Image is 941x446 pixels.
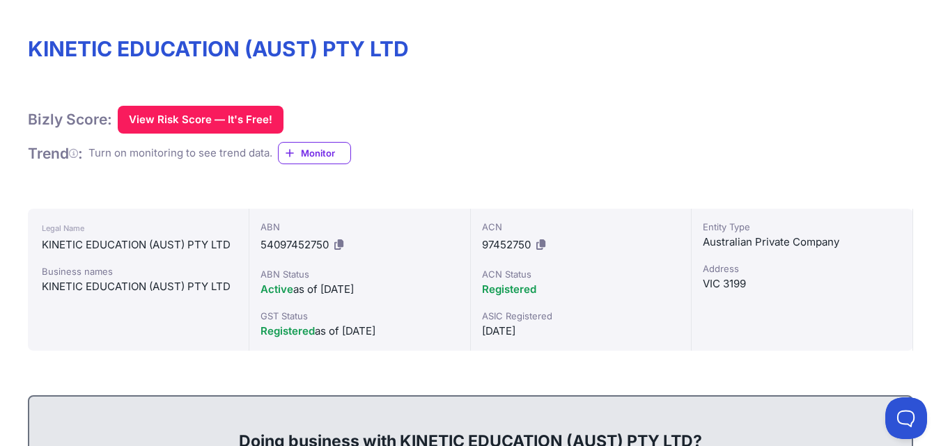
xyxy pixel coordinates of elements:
div: ASIC Registered [482,309,681,323]
div: Turn on monitoring to see trend data. [88,145,272,161]
div: Business names [42,264,235,278]
span: Registered [482,282,536,296]
h1: Trend : [28,144,83,163]
div: VIC 3199 [703,276,901,292]
button: View Risk Score — It's Free! [118,106,283,134]
div: Australian Private Company [703,234,901,250]
div: KINETIC EDUCATION (AUST) PTY LTD [42,278,235,295]
div: ACN [482,220,681,234]
span: 97452750 [482,238,531,251]
a: Monitor [278,142,351,164]
span: Active [260,282,293,296]
span: Monitor [301,146,350,160]
div: ABN [260,220,459,234]
div: as of [DATE] [260,281,459,298]
iframe: Toggle Customer Support [885,397,927,439]
span: Registered [260,324,315,337]
div: Entity Type [703,220,901,234]
h1: KINETIC EDUCATION (AUST) PTY LTD [28,36,913,61]
div: Legal Name [42,220,235,237]
div: ABN Status [260,267,459,281]
span: 54097452750 [260,238,329,251]
div: ACN Status [482,267,681,281]
div: as of [DATE] [260,323,459,340]
div: [DATE] [482,323,681,340]
h1: Bizly Score: [28,110,112,129]
div: KINETIC EDUCATION (AUST) PTY LTD [42,237,235,253]
div: GST Status [260,309,459,323]
div: Address [703,262,901,276]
